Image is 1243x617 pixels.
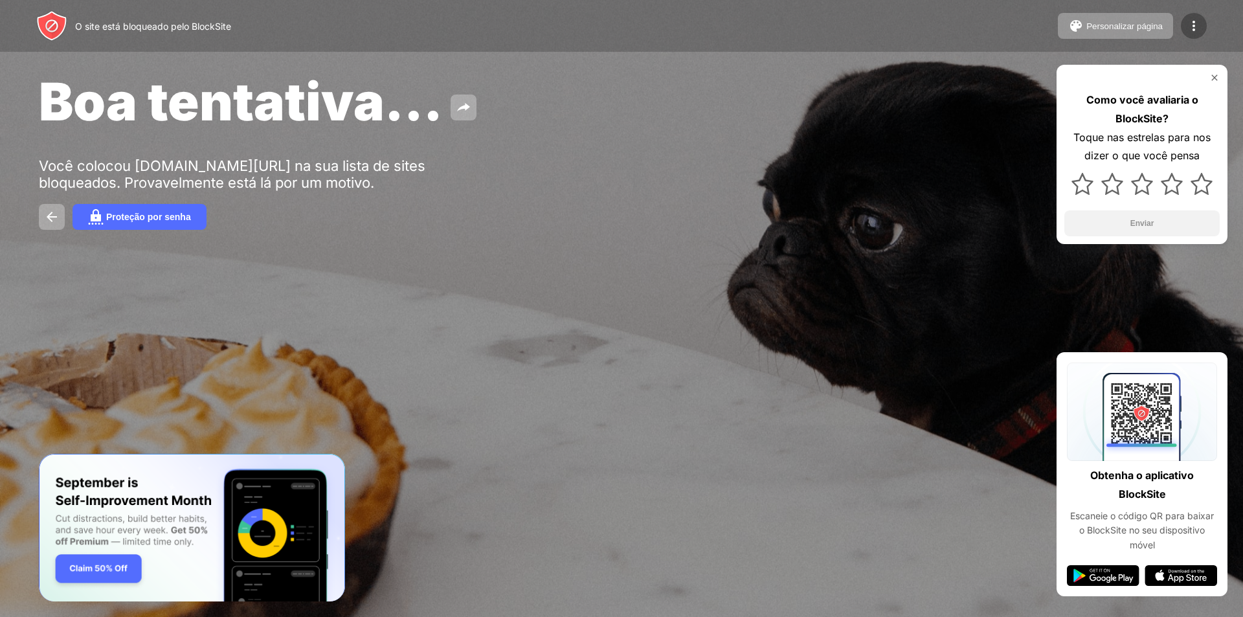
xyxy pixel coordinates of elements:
[73,204,207,230] button: Proteção por senha
[1058,13,1173,39] button: Personalizar página
[36,10,67,41] img: header-logo.svg
[1186,18,1202,34] img: menu-icon.svg
[1145,565,1217,586] img: app-store.svg
[1070,510,1214,550] font: Escaneie o código QR para baixar o BlockSite no seu dispositivo móvel
[39,70,443,133] font: Boa tentativa...
[1086,21,1163,31] font: Personalizar página
[75,21,231,32] font: O site está bloqueado pelo BlockSite
[456,100,471,115] img: share.svg
[1131,173,1153,195] img: star.svg
[1161,173,1183,195] img: star.svg
[1071,173,1093,195] img: star.svg
[1209,73,1220,83] img: rate-us-close.svg
[1130,219,1154,228] font: Enviar
[106,212,191,222] font: Proteção por senha
[44,209,60,225] img: back.svg
[39,454,345,602] iframe: Banner
[1067,565,1139,586] img: google-play.svg
[39,157,425,191] font: Você colocou [DOMAIN_NAME][URL] na sua lista de sites bloqueados. Provavelmente está lá por um mo...
[1090,469,1194,500] font: Obtenha o aplicativo BlockSite
[1064,210,1220,236] button: Enviar
[1101,173,1123,195] img: star.svg
[88,209,104,225] img: password.svg
[1073,131,1211,163] font: Toque nas estrelas para nos dizer o que você pensa
[1068,18,1084,34] img: pallet.svg
[1067,363,1217,461] img: qrcode.svg
[1191,173,1213,195] img: star.svg
[1086,93,1198,125] font: Como você avaliaria o BlockSite?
